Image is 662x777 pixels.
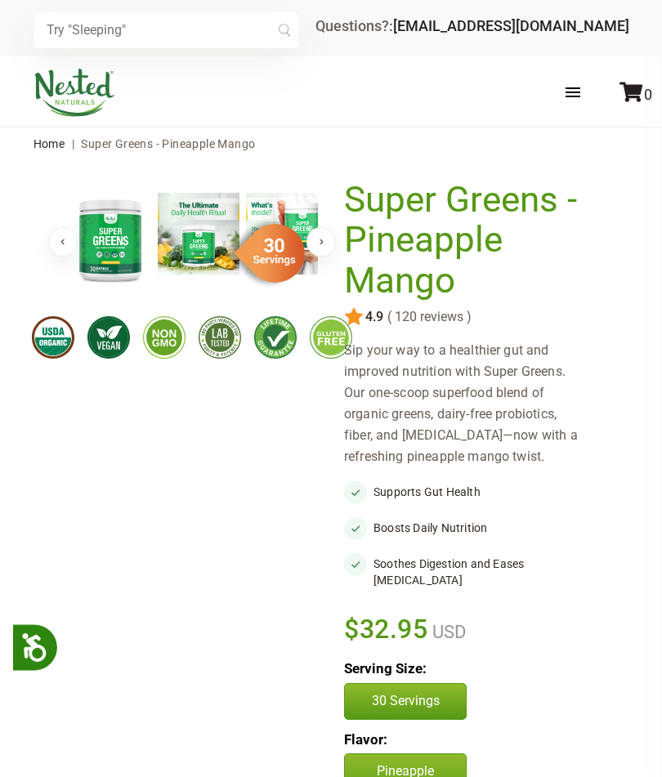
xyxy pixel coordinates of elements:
[344,516,597,539] li: Boosts Daily Nutrition
[254,316,297,359] img: lifetimeguarantee
[223,218,305,288] img: sg-servings-30.png
[344,731,387,748] b: Flavor:
[81,137,255,150] span: Super Greens - Pineapple Mango
[34,12,298,48] input: Try "Sleeping"
[69,193,151,287] img: Super Greens - Pineapple Mango
[361,692,450,710] p: 30 Servings
[364,310,383,324] span: 4.9
[393,17,629,34] a: [EMAIL_ADDRESS][DOMAIN_NAME]
[34,127,629,160] nav: breadcrumbs
[34,137,65,150] a: Home
[199,316,241,359] img: thirdpartytested
[87,316,130,359] img: vegan
[246,193,328,275] img: Super Greens - Pineapple Mango
[68,137,78,150] span: |
[620,86,652,103] a: 0
[644,86,652,103] span: 0
[344,552,597,592] li: Soothes Digestion and Eases [MEDICAL_DATA]
[344,340,597,467] div: Sip your way to a healthier gut and improved nutrition with Super Greens. Our one-scoop superfood...
[344,683,467,719] button: 30 Servings
[143,316,186,359] img: gmofree
[34,69,115,117] img: Nested Naturals
[344,660,427,677] b: Serving Size:
[48,227,78,257] button: Previous
[158,193,239,275] img: Super Greens - Pineapple Mango
[383,310,472,324] span: ( 120 reviews )
[306,227,336,257] button: Next
[32,316,74,359] img: usdaorganic
[344,611,428,647] span: $32.95
[344,480,597,503] li: Supports Gut Health
[428,622,466,642] span: USD
[344,307,364,327] img: star.svg
[344,180,588,301] h1: Super Greens - Pineapple Mango
[310,316,352,359] img: glutenfree
[315,19,629,33] div: Questions?:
